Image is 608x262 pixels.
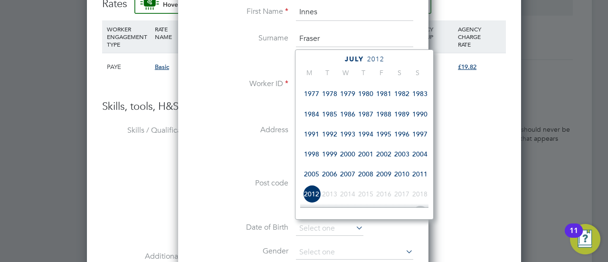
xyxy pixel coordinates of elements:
div: 11 [570,231,578,243]
span: S [390,68,408,77]
span: 1986 [339,105,357,123]
span: 2008 [357,165,375,183]
span: 2006 [321,165,339,183]
div: PAYE [104,53,152,81]
span: 1999 [321,145,339,163]
span: M [300,68,318,77]
span: 2005 [303,165,321,183]
span: 1980 [357,85,375,103]
span: Basic [155,63,169,71]
span: 2001 [357,145,375,163]
span: £19.82 [458,63,476,71]
span: S [408,68,427,77]
span: 1983 [411,85,429,103]
label: Gender [193,246,288,256]
span: T [318,68,336,77]
span: 1978 [321,85,339,103]
span: 2015 [357,185,375,203]
span: 1990 [411,105,429,123]
label: Skills / Qualifications [102,126,197,136]
button: Open Resource Center, 11 new notifications [570,224,600,254]
span: 1994 [357,125,375,143]
span: W [336,68,354,77]
span: 2014 [339,185,357,203]
span: 2013 [321,185,339,203]
h3: Skills, tools, H&S [102,100,506,114]
span: July [345,55,364,63]
span: 2000 [339,145,357,163]
span: 1991 [303,125,321,143]
label: Worker ID [193,79,288,89]
span: 2016 [375,185,393,203]
span: 1996 [393,125,411,143]
span: 2018 [411,185,429,203]
span: F [372,68,390,77]
input: Select one [296,222,363,236]
span: 1989 [393,105,411,123]
div: RATE NAME [152,20,216,45]
span: 1997 [411,125,429,143]
span: 1987 [357,105,375,123]
span: 2002 [375,145,393,163]
div: AGENCY MARKUP [408,20,456,45]
label: Address [193,125,288,135]
label: Date of Birth [193,223,288,233]
div: AGENCY CHARGE RATE [456,20,503,53]
span: 2012 [303,185,321,203]
span: 1982 [393,85,411,103]
span: 1998 [303,145,321,163]
label: Additional H&S [102,252,197,262]
span: 1984 [303,105,321,123]
span: 2017 [393,185,411,203]
span: 2011 [411,165,429,183]
label: Post code [193,178,288,188]
label: Surname [193,33,288,43]
span: 2003 [393,145,411,163]
span: 1977 [303,85,321,103]
span: 2012 [367,55,384,63]
span: 1992 [321,125,339,143]
span: 2009 [375,165,393,183]
span: 1995 [375,125,393,143]
span: 1993 [339,125,357,143]
label: Tools [102,205,197,215]
span: 1981 [375,85,393,103]
span: 2010 [393,165,411,183]
label: First Name [193,7,288,17]
span: 1979 [339,85,357,103]
div: WORKER ENGAGEMENT TYPE [104,20,152,53]
span: 1985 [321,105,339,123]
span: 2004 [411,145,429,163]
span: T [354,68,372,77]
span: 2007 [339,165,357,183]
input: Select one [296,245,413,260]
span: 1988 [375,105,393,123]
